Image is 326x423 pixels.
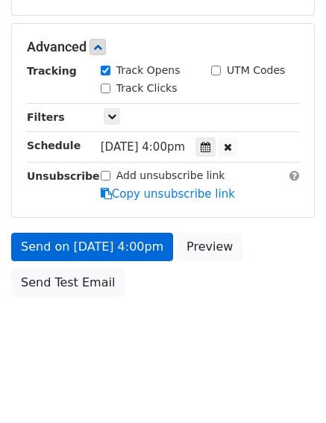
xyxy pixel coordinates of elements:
a: Copy unsubscribe link [101,187,235,201]
label: Track Opens [116,63,181,78]
a: Send Test Email [11,269,125,297]
strong: Schedule [27,140,81,151]
a: Send on [DATE] 4:00pm [11,233,173,261]
h5: Advanced [27,39,299,55]
label: Add unsubscribe link [116,168,225,184]
label: UTM Codes [227,63,285,78]
strong: Tracking [27,65,77,77]
label: Track Clicks [116,81,178,96]
strong: Filters [27,111,65,123]
iframe: Chat Widget [251,351,326,423]
span: [DATE] 4:00pm [101,140,185,154]
a: Preview [177,233,242,261]
strong: Unsubscribe [27,170,100,182]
